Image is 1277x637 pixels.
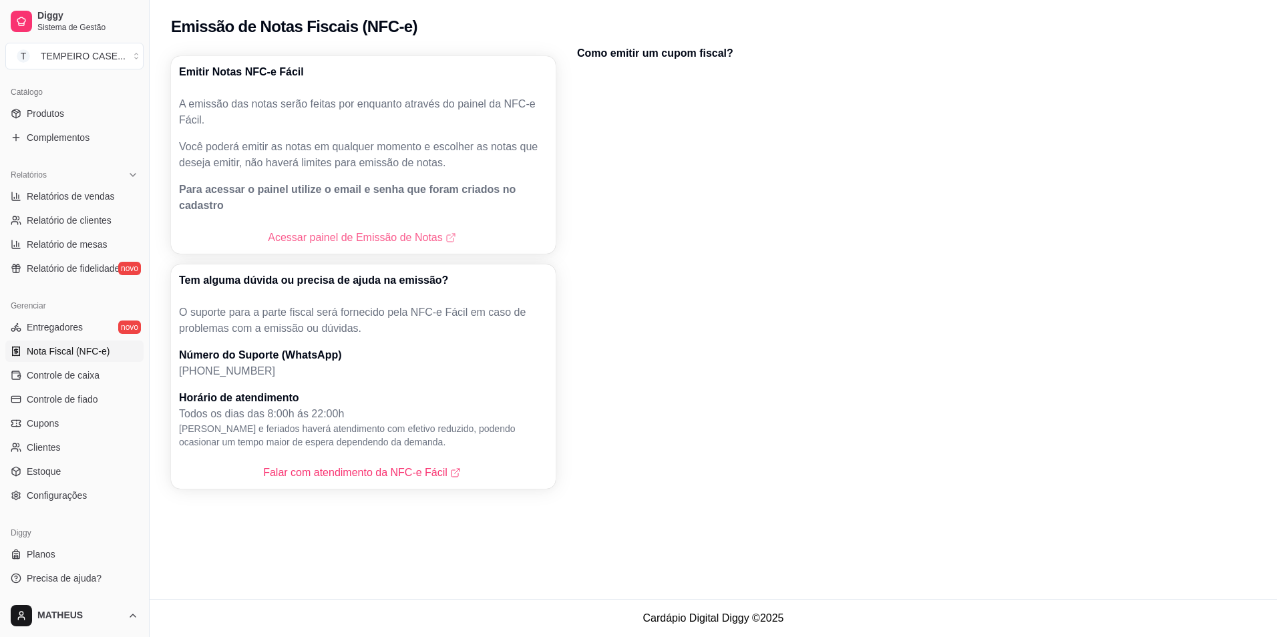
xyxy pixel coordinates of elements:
[5,365,144,386] a: Controle de caixa
[37,22,138,33] span: Sistema de Gestão
[5,210,144,231] a: Relatório de clientes
[577,45,951,61] p: Como emitir um cupom fiscal?
[5,316,144,338] a: Entregadoresnovo
[5,5,144,37] a: DiggySistema de Gestão
[5,81,144,103] div: Catálogo
[179,182,548,214] p: Para acessar o painel utilize o email e senha que foram criados no cadastro
[179,422,548,449] p: [PERSON_NAME] e feriados haverá atendimento com efetivo reduzido, podendo ocasionar um tempo maio...
[179,304,548,337] p: O suporte para a parte fiscal será fornecido pela NFC-e Fácil em caso de problemas com a emissão ...
[5,437,144,458] a: Clientes
[5,258,144,279] a: Relatório de fidelidadenovo
[27,131,89,144] span: Complementos
[27,321,83,334] span: Entregadores
[27,369,100,382] span: Controle de caixa
[179,390,548,406] p: Horário de atendimento
[27,393,98,406] span: Controle de fiado
[263,465,464,481] a: Falar com atendimento da NFC-e Fácil
[179,406,548,422] p: Todos os dias das 8:00h ás 22:00h
[17,49,30,63] span: T
[5,544,144,565] a: Planos
[27,238,108,251] span: Relatório de mesas
[577,67,951,277] iframe: YouTube video player
[27,441,61,454] span: Clientes
[268,230,458,246] a: Acessar painel de Emissão de Notas
[5,186,144,207] a: Relatórios de vendas
[5,600,144,632] button: MATHEUS
[27,345,110,358] span: Nota Fiscal (NFC-e)
[5,413,144,434] a: Cupons
[5,127,144,148] a: Complementos
[5,341,144,362] a: Nota Fiscal (NFC-e)
[5,522,144,544] div: Diggy
[5,485,144,506] a: Configurações
[11,170,47,180] span: Relatórios
[179,139,548,171] p: Você poderá emitir as notas em qualquer momento e escolher as notas que deseja emitir, não haverá...
[27,548,55,561] span: Planos
[27,572,102,585] span: Precisa de ajuda?
[5,295,144,316] div: Gerenciar
[27,214,112,227] span: Relatório de clientes
[27,417,59,430] span: Cupons
[27,489,87,502] span: Configurações
[5,43,144,69] button: Select a team
[171,16,417,37] h2: Emissão de Notas Fiscais (NFC-e)
[5,103,144,124] a: Produtos
[179,64,304,80] p: Emitir Notas NFC-e Fácil
[37,610,122,622] span: MATHEUS
[27,190,115,203] span: Relatórios de vendas
[179,363,548,379] p: [PHONE_NUMBER]
[179,272,448,288] p: Tem alguma dúvida ou precisa de ajuda na emissão?
[179,96,548,128] p: A emissão das notas serão feitas por enquanto através do painel da NFC-e Fácil.
[27,107,64,120] span: Produtos
[37,10,138,22] span: Diggy
[179,347,548,363] p: Número do Suporte (WhatsApp)
[5,461,144,482] a: Estoque
[5,234,144,255] a: Relatório de mesas
[150,599,1277,637] footer: Cardápio Digital Diggy © 2025
[5,389,144,410] a: Controle de fiado
[27,465,61,478] span: Estoque
[41,49,126,63] div: TEMPEIRO CASE ...
[27,262,120,275] span: Relatório de fidelidade
[5,568,144,589] a: Precisa de ajuda?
